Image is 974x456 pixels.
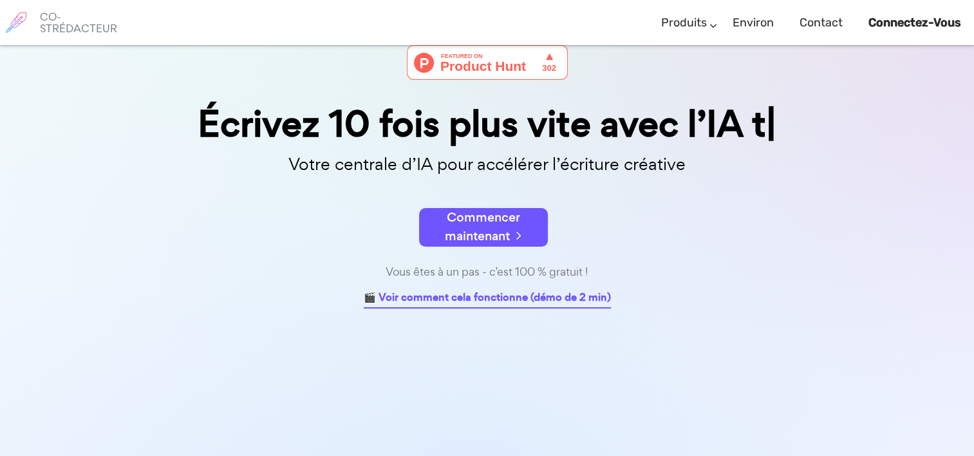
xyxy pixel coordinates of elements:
a: Produits [661,4,707,42]
p: Votre centrale d’IA pour accélérer l’écriture créative [165,151,809,178]
a: Environ [733,4,774,42]
div: Vous êtes à un pas - c’est 100 % gratuit ! [165,263,809,281]
button: Commencer maintenant [419,208,548,247]
a: Contact [800,4,843,42]
a: Connectez-vous [868,4,961,42]
div: Écrivez 10 fois plus vite avec l’IA t [165,106,809,142]
font: Commencer maintenant [445,209,520,245]
a: 🎬 Voir comment cela fonctionne (démo de 2 min) [364,289,611,309]
h6: CO-STRÉDACTEUR [40,11,117,34]
img: Cowriter - Votre compagnon IA pour accélérer l’écriture créative | Chasse aux produits [407,45,568,80]
b: Connectez-vous [868,15,961,30]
